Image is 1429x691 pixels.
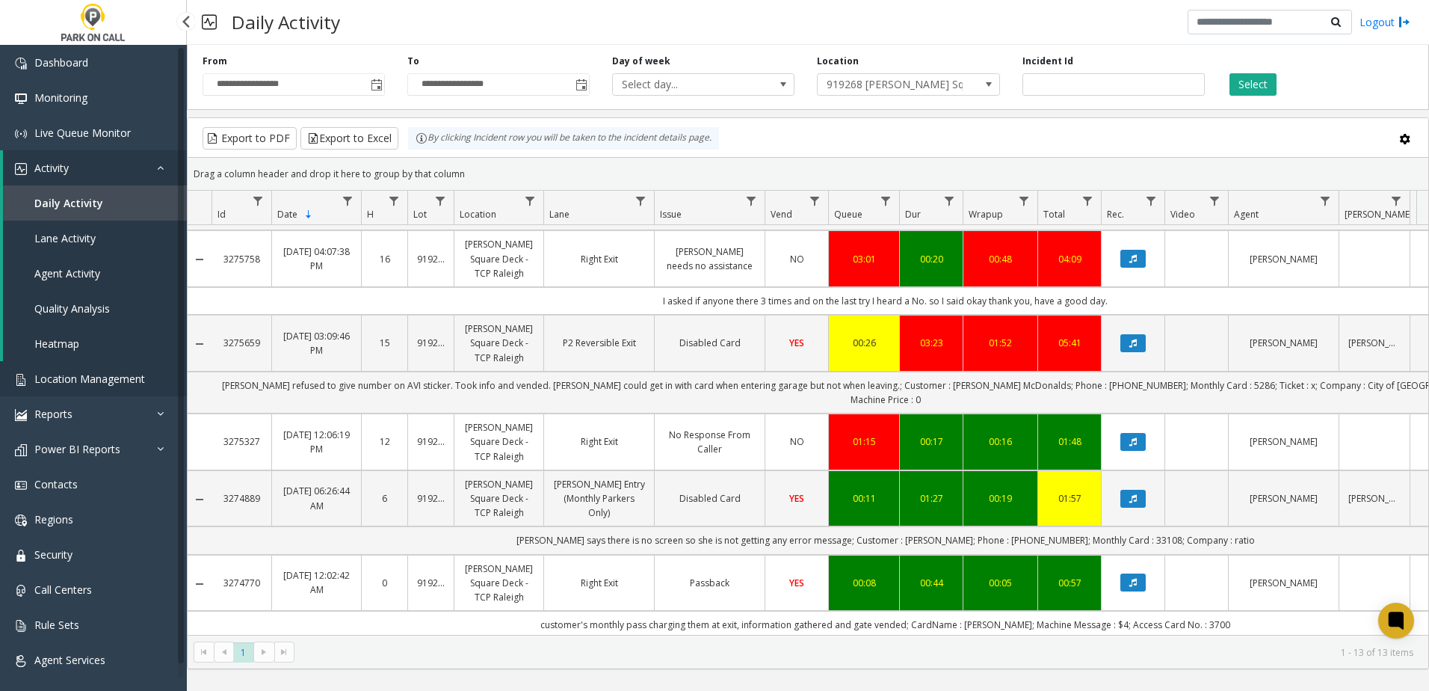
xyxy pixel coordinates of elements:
img: 'icon' [15,374,27,386]
a: Lot Filter Menu [430,191,451,211]
a: Vend Filter Menu [805,191,825,211]
span: Agent [1234,208,1259,221]
span: Location [460,208,496,221]
a: [PERSON_NAME] Entry (Monthly Parkers Only) [553,477,645,520]
a: Right Exit [553,434,645,449]
div: 00:48 [972,252,1028,266]
img: infoIcon.svg [416,132,428,144]
a: 3274889 [220,491,262,506]
a: 03:01 [838,252,890,266]
a: 3274770 [220,576,262,590]
span: Dur [905,208,921,221]
a: [PERSON_NAME] needs no assistance [664,245,756,273]
a: [DATE] 12:06:19 PM [281,428,352,456]
span: Toggle popup [368,74,384,95]
span: Call Centers [34,583,92,597]
button: Export to PDF [203,127,297,150]
a: Collapse Details [188,578,212,590]
div: 01:15 [838,434,890,449]
a: 00:57 [1047,576,1092,590]
span: Wrapup [969,208,1003,221]
span: Regions [34,512,73,526]
a: 04:09 [1047,252,1092,266]
a: Agent Activity [3,256,187,291]
label: Incident Id [1022,55,1073,68]
a: Location Filter Menu [520,191,540,211]
a: Heatmap [3,326,187,361]
a: Agent Filter Menu [1315,191,1336,211]
span: Page 1 [233,642,253,663]
a: Collapse Details [188,254,212,265]
a: 15 [371,336,398,350]
a: Wrapup Filter Menu [1014,191,1034,211]
a: 00:16 [972,434,1028,449]
div: 00:05 [972,576,1028,590]
span: Lane [549,208,570,221]
span: Select day... [613,74,758,95]
img: 'icon' [15,409,27,421]
span: Security [34,547,72,562]
a: Rec. Filter Menu [1141,191,1161,211]
span: Rec. [1107,208,1124,221]
a: Collapse Details [188,494,212,506]
a: 01:52 [972,336,1028,350]
img: logout [1398,14,1410,30]
a: [PERSON_NAME] [1348,491,1401,506]
img: 'icon' [15,444,27,456]
span: Toggle popup [572,74,589,95]
a: 00:26 [838,336,890,350]
span: Issue [660,208,682,221]
span: Dashboard [34,55,88,70]
a: Logout [1359,14,1410,30]
a: 05:41 [1047,336,1092,350]
a: [PERSON_NAME] Square Deck - TCP Raleigh [463,477,534,520]
div: 01:48 [1047,434,1092,449]
img: 'icon' [15,620,27,632]
span: Lot [413,208,427,221]
a: Activity [3,150,187,185]
span: Power BI Reports [34,442,120,456]
label: To [407,55,419,68]
img: 'icon' [15,515,27,526]
span: Daily Activity [34,196,103,210]
a: 6 [371,491,398,506]
img: 'icon' [15,479,27,491]
span: Date [277,208,297,221]
span: Rule Sets [34,618,79,632]
a: Total Filter Menu [1078,191,1098,211]
img: 'icon' [15,128,27,140]
span: Monitoring [34,90,87,105]
a: Lane Activity [3,221,187,256]
a: [PERSON_NAME] [1238,434,1330,449]
img: 'icon' [15,93,27,105]
a: 00:19 [972,491,1028,506]
a: 3275758 [220,252,262,266]
a: 00:20 [909,252,954,266]
span: Agent Activity [34,266,100,280]
a: H Filter Menu [384,191,404,211]
span: Vend [771,208,792,221]
span: Location Management [34,372,145,386]
a: [PERSON_NAME] [1348,336,1401,350]
a: Passback [664,576,756,590]
a: [DATE] 12:02:42 AM [281,568,352,597]
a: [PERSON_NAME] [1238,252,1330,266]
a: 3275659 [220,336,262,350]
a: 01:57 [1047,491,1092,506]
a: No Response From Caller [664,428,756,456]
span: NO [790,253,804,265]
label: Location [817,55,859,68]
span: Agent Services [34,653,105,667]
span: YES [789,577,804,589]
span: Video [1170,208,1195,221]
button: Select [1229,73,1277,96]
